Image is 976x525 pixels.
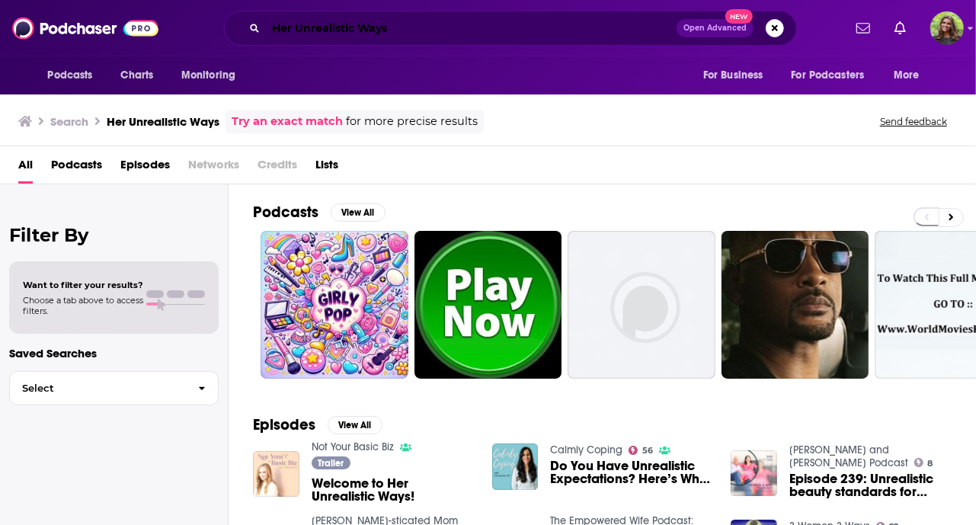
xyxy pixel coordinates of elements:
[930,11,964,45] img: User Profile
[181,65,235,86] span: Monitoring
[253,203,386,222] a: PodcastsView All
[928,460,933,467] span: 8
[18,152,33,184] a: All
[888,15,912,41] a: Show notifications dropdown
[930,11,964,45] span: Logged in as reagan34226
[51,152,102,184] a: Podcasts
[253,415,382,434] a: EpisodesView All
[10,383,186,393] span: Select
[121,65,154,86] span: Charts
[37,61,113,90] button: open menu
[224,11,797,46] div: Search podcasts, credits, & more...
[120,152,170,184] a: Episodes
[894,65,920,86] span: More
[258,152,297,184] span: Credits
[107,114,219,129] h3: Her Unrealistic Ways
[850,15,876,41] a: Show notifications dropdown
[253,415,315,434] h2: Episodes
[883,61,939,90] button: open menu
[318,459,344,468] span: Trailer
[253,203,318,222] h2: Podcasts
[789,472,952,498] a: Episode 239: Unrealistic beauty standards for women and men and ways you can reframe expectations
[188,152,239,184] span: Networks
[683,24,747,32] span: Open Advanced
[312,477,474,503] a: Welcome to Her Unrealistic Ways!
[703,65,763,86] span: For Business
[677,19,754,37] button: Open AdvancedNew
[253,451,299,498] img: Welcome to Her Unrealistic Ways!
[50,114,88,129] h3: Search
[266,16,677,40] input: Search podcasts, credits, & more...
[550,459,712,485] a: Do You Have Unrealistic Expectations? Here’s What To Do
[792,65,865,86] span: For Podcasters
[629,446,653,455] a: 56
[171,61,255,90] button: open menu
[492,443,539,490] img: Do You Have Unrealistic Expectations? Here’s What To Do
[642,447,653,454] span: 56
[331,203,386,222] button: View All
[9,224,219,246] h2: Filter By
[725,9,753,24] span: New
[9,371,219,405] button: Select
[328,416,382,434] button: View All
[693,61,782,90] button: open menu
[789,443,908,469] a: George and Jess Podcast
[731,450,777,497] img: Episode 239: Unrealistic beauty standards for women and men and ways you can reframe expectations
[23,295,143,316] span: Choose a tab above to access filters.
[315,152,338,184] a: Lists
[346,113,478,130] span: for more precise results
[12,14,158,43] img: Podchaser - Follow, Share and Rate Podcasts
[930,11,964,45] button: Show profile menu
[23,280,143,290] span: Want to filter your results?
[232,113,343,130] a: Try an exact match
[9,346,219,360] p: Saved Searches
[914,458,933,467] a: 8
[111,61,163,90] a: Charts
[550,443,622,456] a: Calmly Coping
[875,115,952,128] button: Send feedback
[312,440,394,453] a: Not Your Basic Biz
[782,61,887,90] button: open menu
[48,65,93,86] span: Podcasts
